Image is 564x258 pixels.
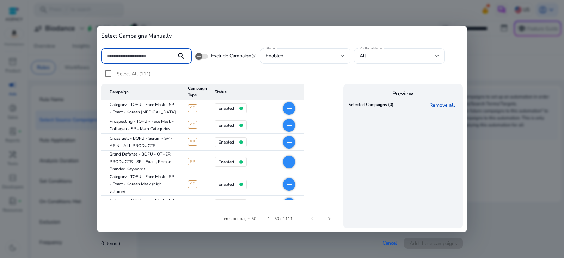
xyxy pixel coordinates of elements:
h4: enabled [219,106,234,111]
mat-icon: add [285,200,293,208]
div: 50 [251,215,256,222]
mat-cell: Category - TOFU - Face Mask - SP - Exact - Korean [MEDICAL_DATA] [101,100,182,117]
span: enabled [266,52,283,59]
h4: enabled [219,182,234,187]
mat-header-cell: Campaign Type [182,84,209,100]
div: 1 – 50 of 111 [268,215,293,222]
span: SP [188,180,197,188]
span: SP [188,200,197,208]
mat-icon: add [285,138,293,146]
span: SP [188,138,197,146]
mat-cell: Brand Defense - BOFU - OTHER PRODUCTS - SP - Exact, Phrase - Branded Keywords [101,151,182,173]
mat-icon: add [285,121,293,130]
mat-icon: add [285,104,293,113]
span: Select All (111) [117,70,151,77]
h4: enabled [219,123,234,128]
p: 0 item(s) [101,240,120,247]
span: SP [188,104,197,112]
mat-header-cell: Status [209,84,263,100]
mat-icon: add [285,180,293,189]
a: Cancel [382,240,397,246]
h4: enabled [219,159,234,164]
mat-cell: Category - TOFU - Face Mask - SP - Exact - Korean Mask (high volume) [101,173,182,196]
mat-icon: search [173,52,190,60]
span: SP [188,158,197,165]
mat-icon: add [285,158,293,166]
mat-header-cell: Campaign [101,84,182,100]
mat-cell: Category - TOFU - Face Mask - SP - Phrase - Hydrogel Masks [101,196,182,213]
mat-cell: Cross Sell - BOFU - Serum - SP - ASIN - ALL PRODUCTS [101,134,182,151]
h4: Select Campaigns Manually [101,33,463,39]
span: Exclude Campaign(s) [211,52,257,59]
div: Items per page: [221,215,250,222]
h4: enabled [219,140,234,145]
mat-label: Portfolio Name [360,46,382,51]
button: Next page [321,210,338,227]
h4: Preview [347,90,459,97]
mat-cell: Prospecting - TOFU - Face Mask - Collagen - SP - Main Categories [101,117,182,134]
span: SP [188,121,197,129]
th: Selected Campaigns (0) [347,100,395,111]
mat-label: Status [266,46,275,51]
span: All [360,52,366,59]
a: Remove all [429,102,458,108]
